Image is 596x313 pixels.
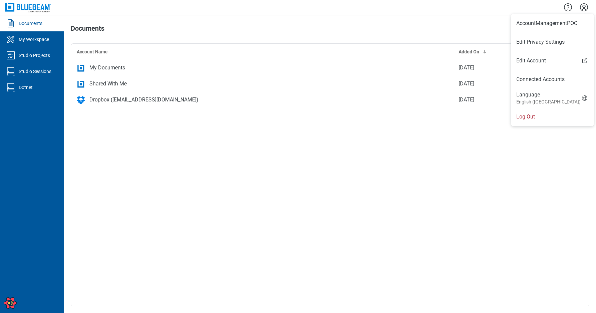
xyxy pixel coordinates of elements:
td: [DATE] [453,60,557,76]
div: Documents [19,20,42,27]
div: Account Name [77,48,448,55]
div: Dropbox ([EMAIL_ADDRESS][DOMAIN_NAME]) [89,96,198,104]
a: Connected Accounts [516,75,589,83]
div: Shared With Me [89,80,127,88]
li: Log Out [511,107,594,126]
svg: Dotnet [5,82,16,93]
svg: Studio Projects [5,50,16,61]
button: Settings [579,2,589,13]
ul: Menu [511,14,594,126]
h1: Documents [71,25,104,35]
svg: Documents [5,18,16,29]
button: Open React Query Devtools [4,296,17,310]
div: Language [516,91,581,105]
div: Studio Projects [19,52,50,59]
svg: My Workspace [5,34,16,45]
li: AccountManagementPOC [511,14,594,33]
div: My Workspace [19,36,49,43]
div: Studio Sessions [19,68,51,75]
div: My Documents [89,64,125,72]
li: Edit Privacy Settings [511,33,594,51]
div: Dotnet [19,84,33,91]
svg: Studio Sessions [5,66,16,77]
td: [DATE] [453,76,557,92]
img: Bluebeam, Inc. [5,3,51,12]
table: bb-data-table [71,44,589,108]
div: Added On [459,48,551,55]
td: [DATE] [453,92,557,108]
small: English ([GEOGRAPHIC_DATA]) [516,98,581,105]
a: Edit Account [511,57,594,65]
